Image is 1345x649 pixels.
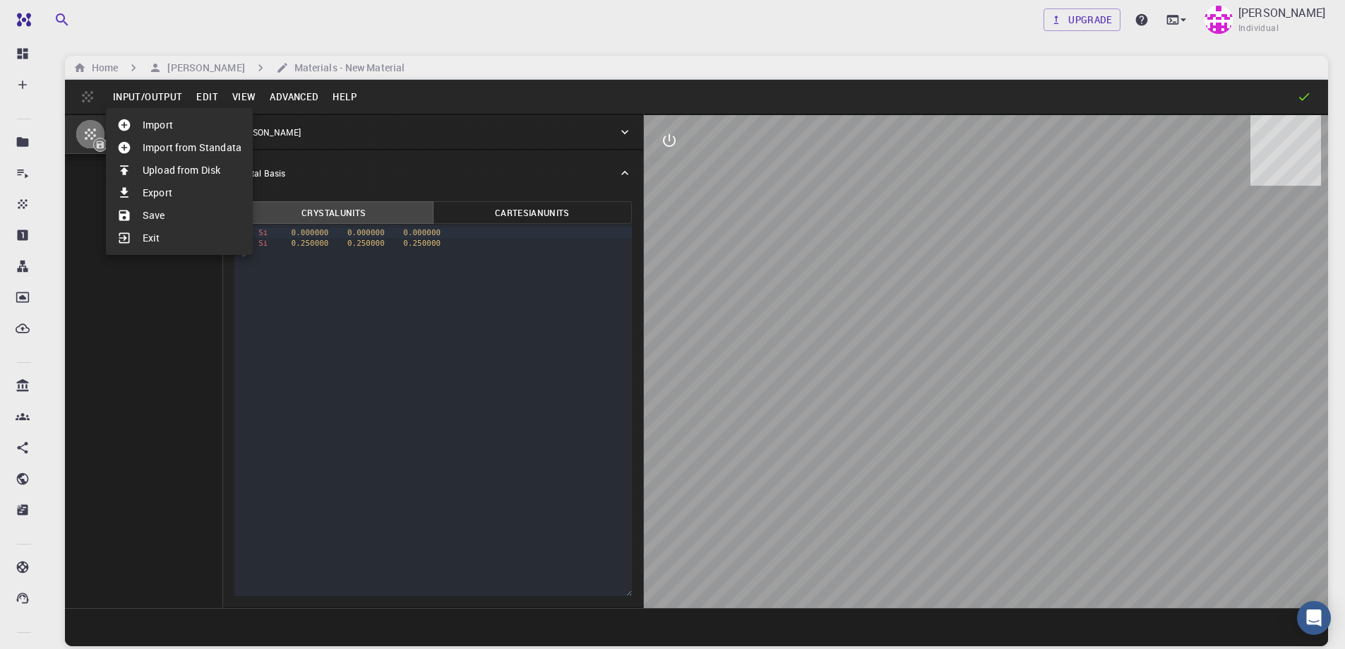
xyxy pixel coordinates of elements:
[1297,601,1331,635] div: Open Intercom Messenger
[106,159,253,181] li: Upload from Disk
[28,10,79,23] span: Support
[106,204,253,227] li: Save
[106,181,253,204] li: Export
[106,227,253,249] li: Exit
[106,136,253,159] li: Import from Standata
[106,114,253,136] li: Import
